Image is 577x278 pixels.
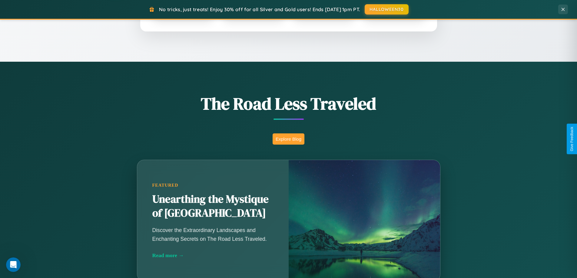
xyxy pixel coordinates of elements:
span: No tricks, just treats! Enjoy 30% off for all Silver and Gold users! Ends [DATE] 1pm PT. [159,6,360,12]
button: Explore Blog [273,133,304,145]
iframe: Intercom live chat [6,257,21,272]
div: Read more → [152,252,274,259]
div: Featured [152,183,274,188]
h1: The Road Less Traveled [107,92,470,115]
button: HALLOWEEN30 [365,4,409,15]
h2: Unearthing the Mystique of [GEOGRAPHIC_DATA] [152,192,274,220]
p: Discover the Extraordinary Landscapes and Enchanting Secrets on The Road Less Traveled. [152,226,274,243]
div: Give Feedback [570,127,574,151]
